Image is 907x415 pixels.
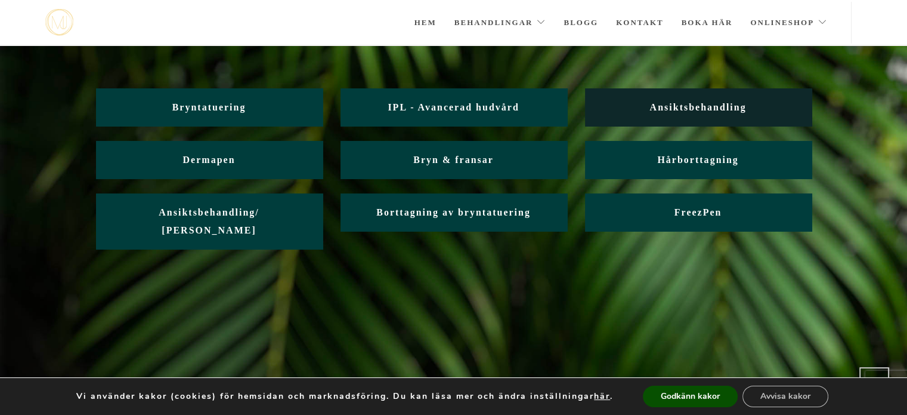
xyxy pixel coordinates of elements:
a: Ansiktsbehandling/ [PERSON_NAME] [96,193,323,249]
a: Onlineshop [750,2,827,44]
a: Ansiktsbehandling [585,88,812,126]
a: IPL - Avancerad hudvård [340,88,567,126]
a: Kontakt [616,2,664,44]
button: Godkänn kakor [643,386,738,407]
a: Hårborttagning [585,141,812,179]
img: mjstudio [45,9,73,36]
span: Bryn & fransar [413,155,494,165]
a: Hem [414,2,437,44]
span: Hårborttagning [657,155,738,165]
span: Ansiktsbehandling [649,102,746,112]
a: Blogg [564,2,598,44]
span: Borttagning av bryntatuering [376,207,531,217]
a: FreezPen [585,193,812,231]
a: mjstudio mjstudio mjstudio [45,9,73,36]
span: IPL - Avancerad hudvård [388,102,519,112]
span: FreezPen [674,207,722,217]
a: Boka här [682,2,733,44]
button: Avvisa kakor [742,386,828,407]
a: Borttagning av bryntatuering [340,193,567,231]
span: Dermapen [183,155,236,165]
button: här [594,391,610,402]
p: Vi använder kakor (cookies) för hemsidan och marknadsföring. Du kan läsa mer och ändra inställnin... [76,391,613,402]
a: Bryntatuering [96,88,323,126]
a: Bryn & fransar [340,141,567,179]
a: Behandlingar [454,2,546,44]
span: Bryntatuering [172,102,246,112]
span: Ansiktsbehandling/ [PERSON_NAME] [159,207,259,235]
a: Dermapen [96,141,323,179]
